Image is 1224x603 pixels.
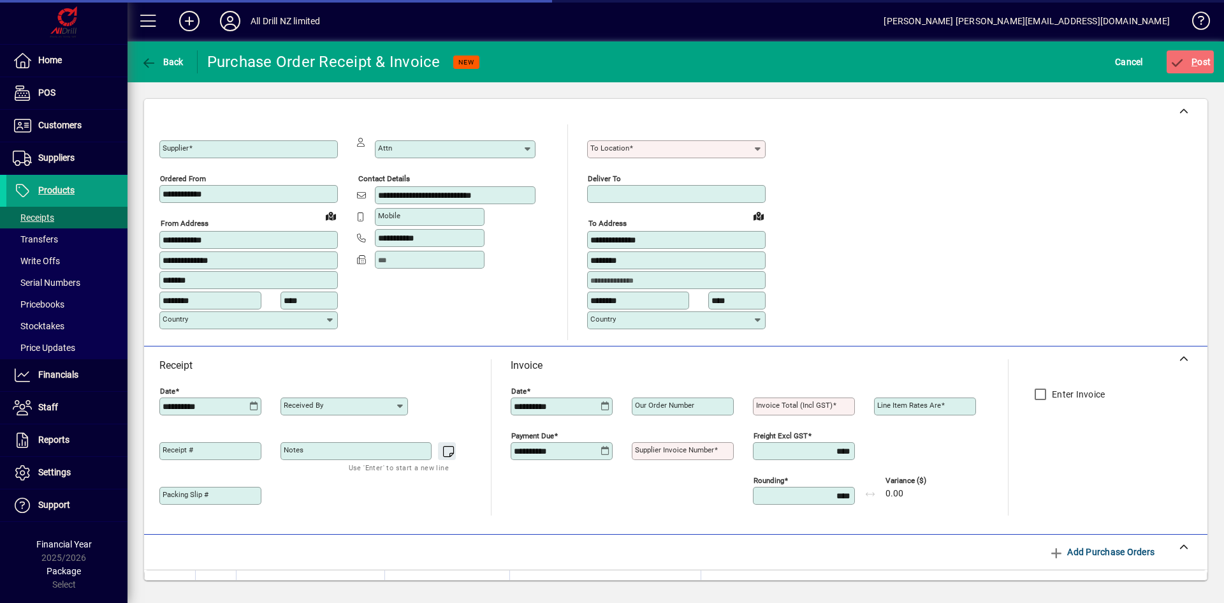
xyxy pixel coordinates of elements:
[349,460,449,475] mat-hint: Use 'Enter' to start a new line
[884,11,1170,31] div: [PERSON_NAME] [PERSON_NAME][EMAIL_ADDRESS][DOMAIN_NAME]
[47,566,81,576] span: Package
[588,174,621,183] mat-label: Deliver To
[38,500,70,510] span: Support
[378,211,400,220] mat-label: Mobile
[1049,542,1155,562] span: Add Purchase Orders
[1183,3,1208,44] a: Knowledge Base
[6,337,127,359] a: Price Updates
[321,205,341,226] a: View on map
[635,445,714,454] mat-label: Supplier invoice number
[13,343,75,353] span: Price Updates
[754,476,784,485] mat-label: Rounding
[210,10,251,33] button: Profile
[708,579,768,593] span: Freight (excl GST)
[378,144,392,153] mat-label: Attn
[590,144,629,153] mat-label: To location
[6,142,127,174] a: Suppliers
[251,11,321,31] div: All Drill NZ limited
[160,387,175,396] mat-label: Date
[6,424,127,456] a: Reports
[885,489,903,499] span: 0.00
[6,457,127,489] a: Settings
[6,228,127,250] a: Transfers
[511,387,527,396] mat-label: Date
[243,579,253,593] span: PO
[169,10,210,33] button: Add
[1112,50,1146,73] button: Cancel
[748,205,769,226] a: View on map
[13,212,54,223] span: Receipts
[207,52,441,72] div: Purchase Order Receipt & Invoice
[756,401,833,410] mat-label: Invoice Total (incl GST)
[243,579,378,593] div: PO
[163,490,208,499] mat-label: Packing Slip #
[6,359,127,391] a: Financials
[163,144,189,153] mat-label: Supplier
[160,174,206,183] mat-label: Ordered from
[754,431,808,440] mat-label: Freight excl GST
[36,539,92,549] span: Financial Year
[1115,52,1143,72] span: Cancel
[6,207,127,228] a: Receipts
[885,477,962,485] span: Variance ($)
[708,579,1191,593] div: Freight (excl GST)
[202,579,218,593] span: Date
[511,431,554,440] mat-label: Payment due
[6,110,127,142] a: Customers
[38,120,82,130] span: Customers
[590,315,616,324] mat-label: Country
[202,579,229,593] div: Date
[1049,388,1105,401] label: Enter Invoice
[38,87,55,98] span: POS
[877,401,941,410] mat-label: Line item rates are
[284,401,323,410] mat-label: Received by
[6,272,127,294] a: Serial Numbers
[635,401,694,410] mat-label: Our order number
[6,315,127,337] a: Stocktakes
[1044,540,1160,563] button: Add Purchase Orders
[458,58,474,66] span: NEW
[284,445,303,454] mat-label: Notes
[38,55,62,65] span: Home
[38,435,69,445] span: Reports
[13,234,58,244] span: Transfers
[38,467,71,477] span: Settings
[13,321,64,331] span: Stocktakes
[6,489,127,521] a: Support
[38,153,75,163] span: Suppliers
[6,392,127,424] a: Staff
[6,77,127,109] a: POS
[38,185,75,195] span: Products
[1191,57,1197,67] span: P
[6,45,127,77] a: Home
[38,369,78,380] span: Financials
[38,402,58,412] span: Staff
[516,579,553,593] span: Ordered By
[13,299,64,309] span: Pricebooks
[6,250,127,272] a: Write Offs
[1167,50,1214,73] button: Post
[163,315,188,324] mat-label: Country
[13,278,80,288] span: Serial Numbers
[6,294,127,315] a: Pricebooks
[13,256,60,266] span: Write Offs
[141,57,184,67] span: Back
[432,579,462,593] span: Location
[1170,57,1211,67] span: ost
[163,445,193,454] mat-label: Receipt #
[516,579,694,593] div: Ordered By
[127,50,198,73] app-page-header-button: Back
[138,50,187,73] button: Back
